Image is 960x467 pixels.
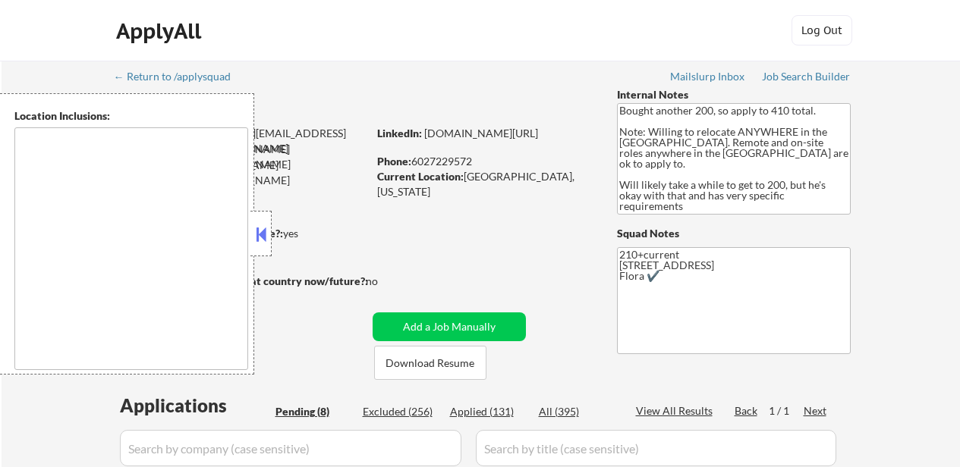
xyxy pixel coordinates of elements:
[769,403,804,418] div: 1 / 1
[116,18,206,44] div: ApplyAll
[373,312,526,341] button: Add a Job Manually
[275,404,351,419] div: Pending (8)
[366,274,409,289] div: no
[363,404,439,419] div: Excluded (256)
[14,108,248,124] div: Location Inclusions:
[670,71,746,82] div: Mailslurp Inbox
[377,127,422,139] strong: LinkedIn:
[120,396,270,415] div: Applications
[424,127,538,139] a: [DOMAIN_NAME][URL]
[120,430,461,466] input: Search by company (case sensitive)
[114,71,245,86] a: ← Return to /applysquad
[670,71,746,86] a: Mailslurp Inbox
[735,403,759,418] div: Back
[450,404,526,419] div: Applied (131)
[377,170,464,183] strong: Current Location:
[636,403,717,418] div: View All Results
[762,71,851,82] div: Job Search Builder
[792,15,852,45] button: Log Out
[374,346,486,380] button: Download Resume
[476,430,836,466] input: Search by title (case sensitive)
[804,403,828,418] div: Next
[377,155,411,168] strong: Phone:
[114,71,245,82] div: ← Return to /applysquad
[617,87,851,102] div: Internal Notes
[617,226,851,241] div: Squad Notes
[377,154,592,169] div: 6027229572
[377,169,592,199] div: [GEOGRAPHIC_DATA], [US_STATE]
[539,404,615,419] div: All (395)
[762,71,851,86] a: Job Search Builder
